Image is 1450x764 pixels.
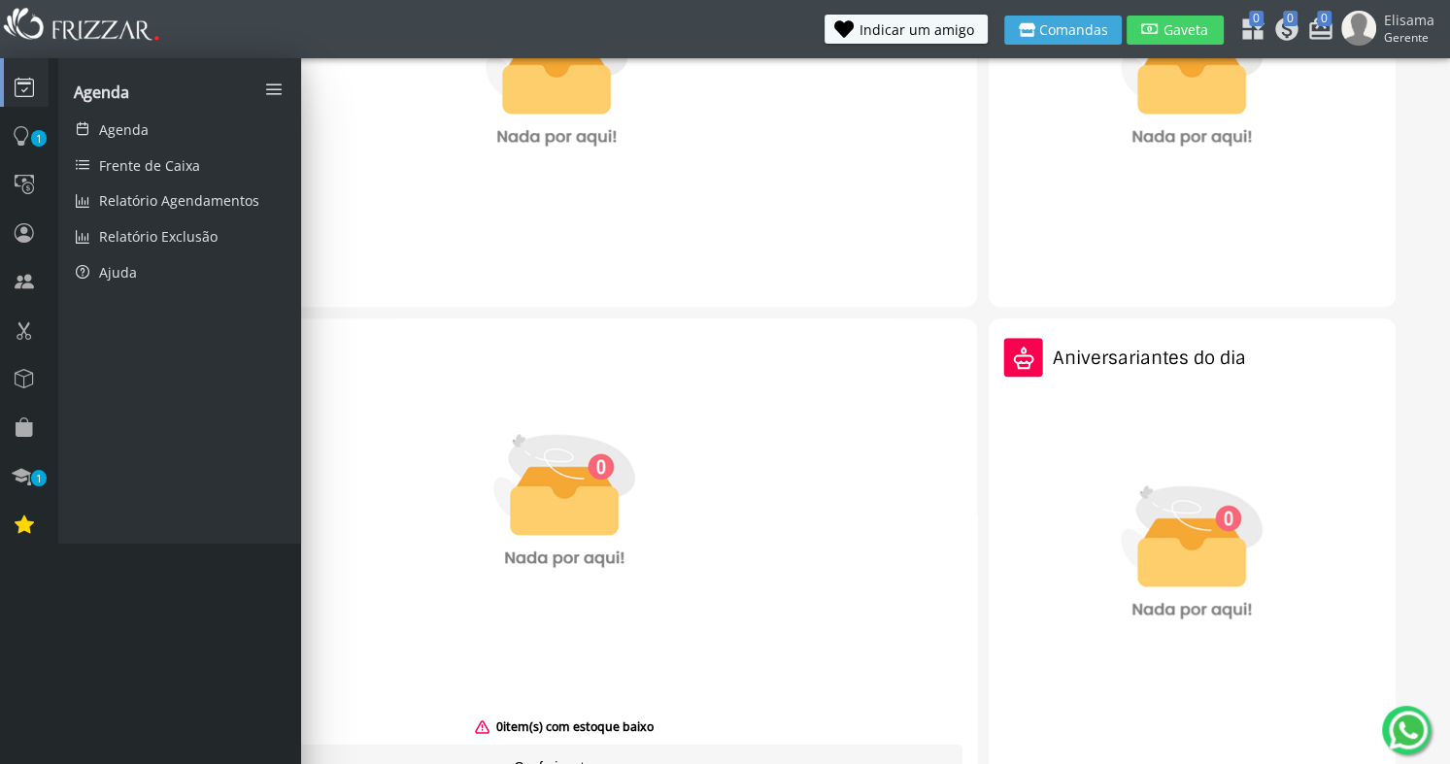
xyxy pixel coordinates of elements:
span: Relatório Agendamentos [99,191,259,210]
a: Agenda [58,111,301,147]
span: 0 [1283,11,1298,26]
a: Relatório Agendamentos [58,183,301,218]
a: 0 [1273,16,1293,47]
span: Agenda [74,82,129,103]
span: 1 [31,470,47,486]
span: 0 [1249,11,1264,26]
span: Frente de Caixa [99,156,200,175]
h2: Aniversariantes do dia [1053,347,1246,370]
span: Ajuda [99,263,137,282]
img: Sem estoque para mostrar [419,326,710,714]
span: Relatório Exclusão [99,227,218,246]
span: Comandas [1039,23,1108,37]
a: Ajuda [58,253,301,289]
img: Ícone de bolo de aniversário [1003,338,1043,378]
button: Comandas [1004,16,1122,45]
span: 0 [495,718,502,735]
span: Elisama [1384,11,1434,29]
span: Agenda [99,120,149,139]
a: 0 [1239,16,1259,47]
span: Gaveta [1162,23,1210,37]
span: 1 [31,130,47,147]
img: whatsapp.png [1385,707,1432,753]
span: 0 [1317,11,1332,26]
span: Indicar um amigo [860,23,974,37]
a: Frente de Caixa [58,147,301,183]
a: Relatório Exclusão [58,217,301,253]
a: 0 [1307,16,1327,47]
img: Ícone de atenção [475,718,490,735]
button: Indicar um amigo [825,15,988,44]
a: Elisama Gerente [1341,11,1440,50]
strong: item(s) com estoque baixo [495,718,653,735]
button: Gaveta [1127,16,1224,45]
span: Gerente [1384,29,1434,46]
